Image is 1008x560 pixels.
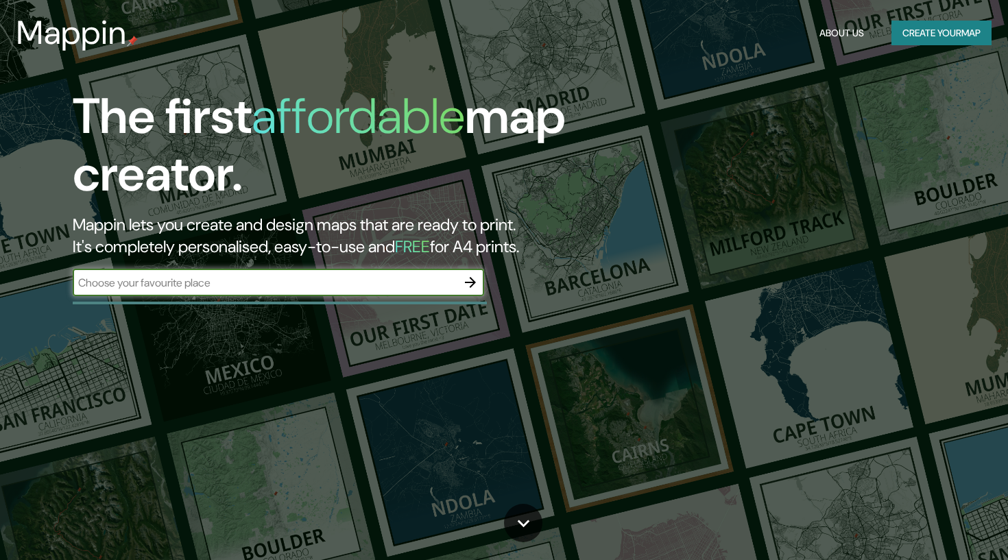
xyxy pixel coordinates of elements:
[73,214,577,258] h2: Mappin lets you create and design maps that are ready to print. It's completely personalised, eas...
[886,507,993,545] iframe: Help widget launcher
[127,36,138,47] img: mappin-pin
[73,275,457,291] input: Choose your favourite place
[16,14,127,52] h3: Mappin
[395,236,430,257] h5: FREE
[814,21,869,46] button: About Us
[252,84,465,148] h1: affordable
[891,21,992,46] button: Create yourmap
[73,88,577,214] h1: The first map creator.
